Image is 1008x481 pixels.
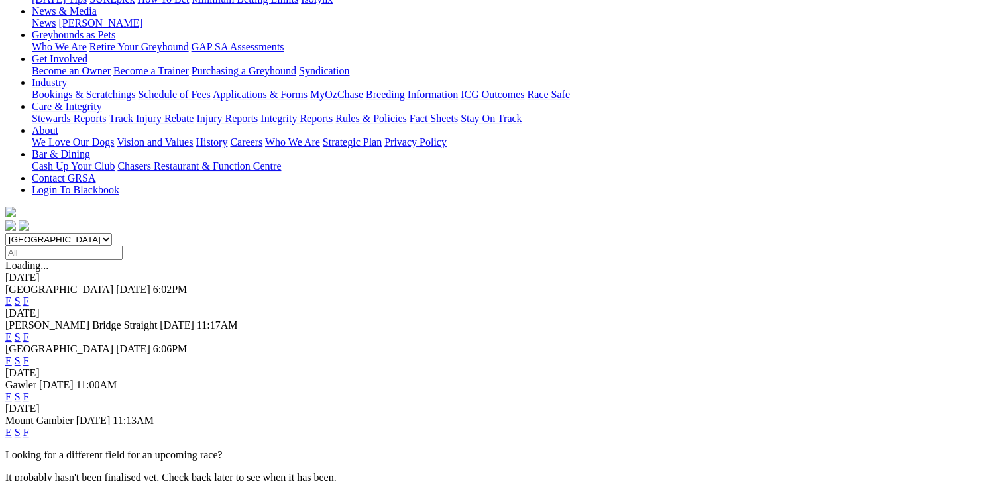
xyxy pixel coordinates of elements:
[23,427,29,438] a: F
[15,391,21,402] a: S
[32,89,135,100] a: Bookings & Scratchings
[153,343,188,354] span: 6:06PM
[32,172,95,184] a: Contact GRSA
[32,77,67,88] a: Industry
[39,379,74,390] span: [DATE]
[15,331,21,343] a: S
[23,391,29,402] a: F
[527,89,569,100] a: Race Safe
[310,89,363,100] a: MyOzChase
[23,331,29,343] a: F
[5,391,12,402] a: E
[116,343,150,354] span: [DATE]
[5,427,12,438] a: E
[5,220,16,231] img: facebook.svg
[384,136,447,148] a: Privacy Policy
[32,65,1003,77] div: Get Involved
[117,136,193,148] a: Vision and Values
[32,101,102,112] a: Care & Integrity
[5,343,113,354] span: [GEOGRAPHIC_DATA]
[15,295,21,307] a: S
[76,415,111,426] span: [DATE]
[5,355,12,366] a: E
[5,319,157,331] span: [PERSON_NAME] Bridge Straight
[5,307,1003,319] div: [DATE]
[32,29,115,40] a: Greyhounds as Pets
[5,272,1003,284] div: [DATE]
[196,113,258,124] a: Injury Reports
[192,41,284,52] a: GAP SA Assessments
[196,136,227,148] a: History
[19,220,29,231] img: twitter.svg
[5,284,113,295] span: [GEOGRAPHIC_DATA]
[160,319,194,331] span: [DATE]
[230,136,262,148] a: Careers
[32,113,1003,125] div: Care & Integrity
[5,415,74,426] span: Mount Gambier
[32,5,97,17] a: News & Media
[117,160,281,172] a: Chasers Restaurant & Function Centre
[113,415,154,426] span: 11:13AM
[32,113,106,124] a: Stewards Reports
[58,17,142,28] a: [PERSON_NAME]
[335,113,407,124] a: Rules & Policies
[192,65,296,76] a: Purchasing a Greyhound
[32,148,90,160] a: Bar & Dining
[265,136,320,148] a: Who We Are
[76,379,117,390] span: 11:00AM
[23,355,29,366] a: F
[366,89,458,100] a: Breeding Information
[15,427,21,438] a: S
[153,284,188,295] span: 6:02PM
[138,89,210,100] a: Schedule of Fees
[32,41,1003,53] div: Greyhounds as Pets
[32,136,1003,148] div: About
[109,113,194,124] a: Track Injury Rebate
[32,53,87,64] a: Get Involved
[5,449,1003,461] p: Looking for a different field for an upcoming race?
[32,125,58,136] a: About
[23,295,29,307] a: F
[461,113,522,124] a: Stay On Track
[5,246,123,260] input: Select date
[32,41,87,52] a: Who We Are
[5,379,36,390] span: Gawler
[32,160,1003,172] div: Bar & Dining
[116,284,150,295] span: [DATE]
[32,160,115,172] a: Cash Up Your Club
[32,136,114,148] a: We Love Our Dogs
[32,184,119,195] a: Login To Blackbook
[323,136,382,148] a: Strategic Plan
[89,41,189,52] a: Retire Your Greyhound
[5,260,48,271] span: Loading...
[32,17,1003,29] div: News & Media
[32,89,1003,101] div: Industry
[5,403,1003,415] div: [DATE]
[410,113,458,124] a: Fact Sheets
[32,65,111,76] a: Become an Owner
[15,355,21,366] a: S
[461,89,524,100] a: ICG Outcomes
[5,331,12,343] a: E
[32,17,56,28] a: News
[260,113,333,124] a: Integrity Reports
[213,89,308,100] a: Applications & Forms
[197,319,238,331] span: 11:17AM
[299,65,349,76] a: Syndication
[5,295,12,307] a: E
[5,207,16,217] img: logo-grsa-white.png
[5,367,1003,379] div: [DATE]
[113,65,189,76] a: Become a Trainer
